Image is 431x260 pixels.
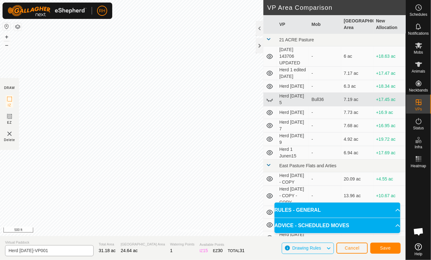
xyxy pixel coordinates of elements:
td: +10.67 ac [373,186,406,206]
td: 7.19 ac [341,93,373,106]
button: Reset Map [3,23,10,30]
th: Mob [309,15,341,34]
button: Map Layers [14,23,22,31]
span: Total Area [99,242,116,247]
td: +18.63 ac [373,46,406,67]
td: +17.45 ac [373,93,406,106]
span: Available Points [200,242,244,247]
td: Herd [DATE] [277,106,309,119]
span: [GEOGRAPHIC_DATA] Area [121,242,165,247]
span: Help [415,252,422,256]
button: + [3,33,10,41]
div: - [311,83,339,90]
td: +19.72 ac [373,133,406,146]
button: – [3,41,10,49]
img: VP [6,130,13,138]
span: Cancel [345,245,360,251]
span: RH [99,8,105,14]
span: Infra [415,145,422,149]
span: Save [380,245,391,251]
h2: VP Area Comparison [267,4,406,11]
span: ADVICE - SCHEDULED MOVES [274,222,349,229]
p-accordion-header: RULES - GENERAL [274,203,400,218]
div: - [311,70,339,77]
span: 31.18 ac [99,248,116,253]
td: Herd 1 edited [DATE] [277,67,309,80]
span: Watering Points [170,242,194,247]
td: +17.69 ac [373,146,406,160]
div: Open chat [409,222,428,241]
td: [DATE] 143706 UPDATED [277,46,309,67]
td: +18.34 ac [373,80,406,93]
p-accordion-header: ADVICE - SCHEDULED MOVES [274,218,400,233]
div: Bull36 [311,96,339,103]
img: Gallagher Logo [8,5,87,16]
div: - [311,53,339,60]
span: IZ [8,103,11,108]
span: 30 [218,248,223,253]
td: 7.68 ac [341,119,373,133]
span: East Pasture Flats and Arties [279,163,336,168]
span: Neckbands [409,88,428,92]
td: Herd [DATE] 9 [277,133,309,146]
td: +16.9 ac [373,106,406,119]
div: TOTAL [228,247,244,254]
td: 7.73 ac [341,106,373,119]
div: IZ [200,247,208,254]
span: Schedules [409,13,427,16]
span: EZ [7,120,12,125]
div: - [311,176,339,182]
th: VP [277,15,309,34]
span: Status [413,126,424,130]
th: New Allocation [373,15,406,34]
td: Herd [DATE] 7 [277,119,309,133]
div: - [311,192,339,199]
span: Delete [4,138,15,142]
td: +17.47 ac [373,67,406,80]
th: [GEOGRAPHIC_DATA] Area [341,15,373,34]
div: EZ [213,247,223,254]
span: Virtual Paddock [5,240,94,245]
td: 6.94 ac [341,146,373,160]
a: Help [406,241,431,258]
div: - [311,136,339,143]
td: +4.55 ac [373,172,406,186]
td: Herd [DATE] - COPY - COPY [277,186,309,206]
span: RULES - GENERAL [274,206,321,214]
td: 6.3 ac [341,80,373,93]
td: 13.96 ac [341,186,373,206]
div: - [311,122,339,129]
td: +16.95 ac [373,119,406,133]
span: Drawing Rules [292,245,321,251]
td: 7.17 ac [341,67,373,80]
div: DRAW [4,86,15,90]
span: Animals [412,69,425,73]
div: - [311,150,339,156]
a: Privacy Policy [178,228,201,233]
td: 6 ac [341,46,373,67]
td: Herd [DATE] - COPY [277,172,309,186]
span: 24.64 ac [121,248,138,253]
span: Heatmap [411,164,426,168]
div: - [311,109,339,116]
span: 15 [203,248,208,253]
div: - [311,235,339,241]
a: Contact Us [209,228,228,233]
button: Cancel [336,243,368,254]
td: 20.09 ac [341,172,373,186]
td: Herd [DATE] [277,80,309,93]
td: Herd 1 Junen15 [277,146,309,160]
span: Mobs [414,50,423,54]
span: Notifications [408,32,429,35]
button: Save [370,243,401,254]
span: 1 [170,248,173,253]
td: Herd [DATE] 5 [277,93,309,106]
span: 21 ACRE Pasture [279,37,314,42]
span: 31 [240,248,245,253]
td: 4.92 ac [341,133,373,146]
span: VPs [415,107,422,111]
